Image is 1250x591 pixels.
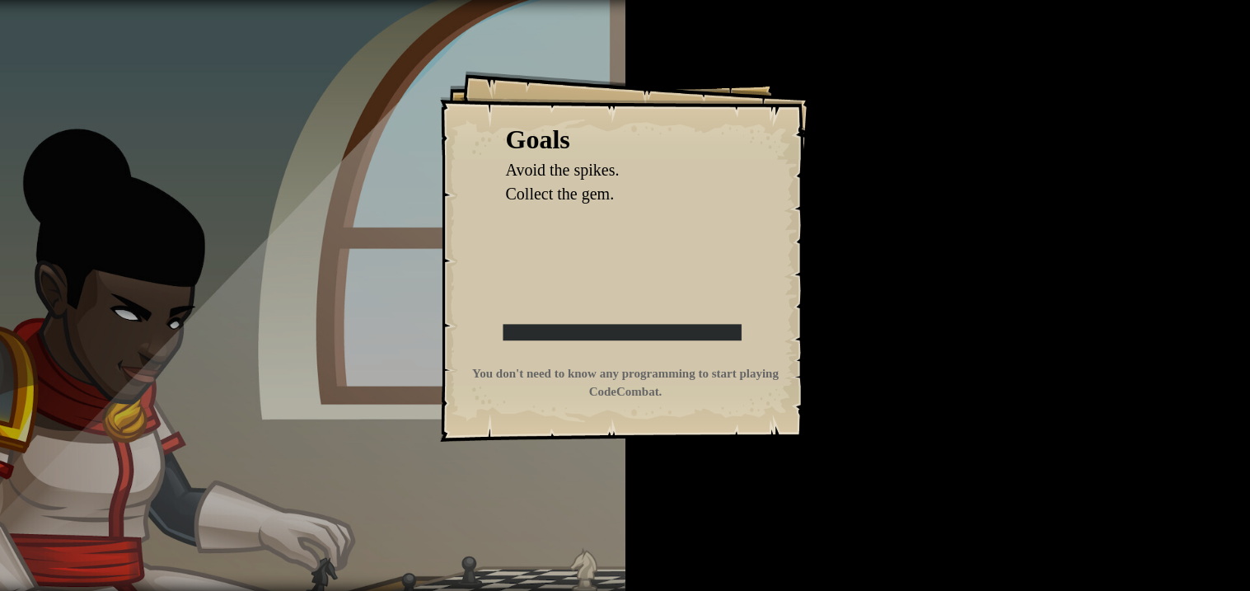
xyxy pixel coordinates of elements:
[461,365,791,401] p: You don't need to know any programming to start playing CodeCombat.
[506,185,615,203] span: Collect the gem.
[485,182,741,206] li: Collect the gem.
[506,161,620,179] span: Avoid the spikes.
[485,158,741,182] li: Avoid the spikes.
[506,121,745,159] div: Goals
